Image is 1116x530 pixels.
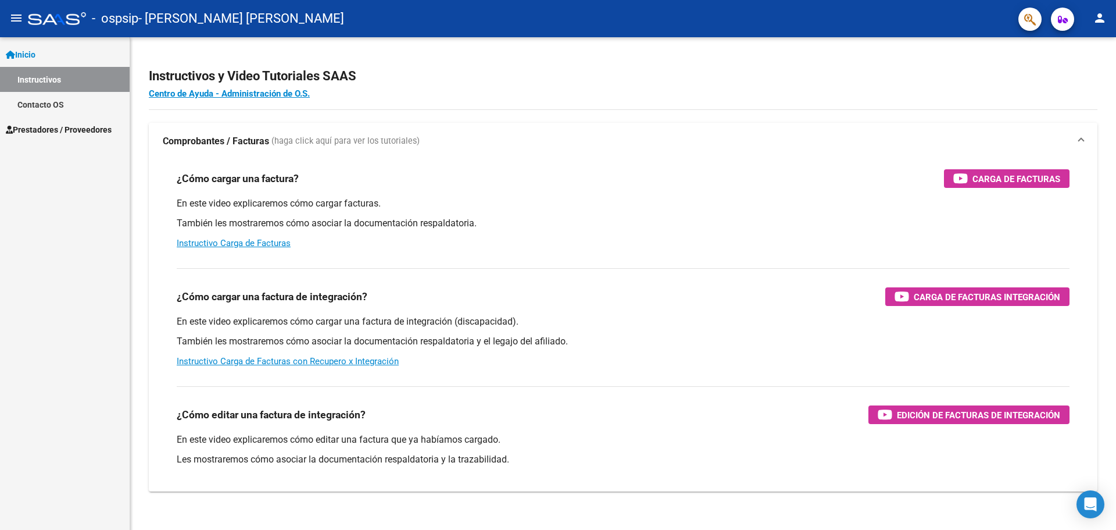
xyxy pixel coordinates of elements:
h3: ¿Cómo editar una factura de integración? [177,407,366,423]
a: Instructivo Carga de Facturas con Recupero x Integración [177,356,399,367]
mat-expansion-panel-header: Comprobantes / Facturas (haga click aquí para ver los tutoriales) [149,123,1097,160]
strong: Comprobantes / Facturas [163,135,269,148]
button: Carga de Facturas Integración [885,287,1069,306]
span: Inicio [6,48,35,61]
h2: Instructivos y Video Tutoriales SAAS [149,65,1097,87]
button: Edición de Facturas de integración [868,405,1069,424]
p: En este video explicaremos cómo cargar facturas. [177,197,1069,210]
p: Les mostraremos cómo asociar la documentación respaldatoria y la trazabilidad. [177,453,1069,466]
mat-icon: person [1093,11,1107,25]
span: Edición de Facturas de integración [897,408,1060,422]
span: Prestadores / Proveedores [6,123,112,136]
button: Carga de Facturas [944,169,1069,188]
div: Open Intercom Messenger [1076,490,1104,518]
mat-icon: menu [9,11,23,25]
span: Carga de Facturas Integración [914,290,1060,304]
a: Instructivo Carga de Facturas [177,238,291,248]
p: En este video explicaremos cómo editar una factura que ya habíamos cargado. [177,433,1069,446]
div: Comprobantes / Facturas (haga click aquí para ver los tutoriales) [149,160,1097,492]
span: - [PERSON_NAME] [PERSON_NAME] [138,6,344,31]
h3: ¿Cómo cargar una factura de integración? [177,289,367,305]
p: También les mostraremos cómo asociar la documentación respaldatoria. [177,217,1069,230]
p: También les mostraremos cómo asociar la documentación respaldatoria y el legajo del afiliado. [177,335,1069,348]
span: (haga click aquí para ver los tutoriales) [271,135,420,148]
p: En este video explicaremos cómo cargar una factura de integración (discapacidad). [177,315,1069,328]
span: Carga de Facturas [972,172,1060,186]
h3: ¿Cómo cargar una factura? [177,170,299,187]
span: - ospsip [92,6,138,31]
a: Centro de Ayuda - Administración de O.S. [149,88,310,99]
